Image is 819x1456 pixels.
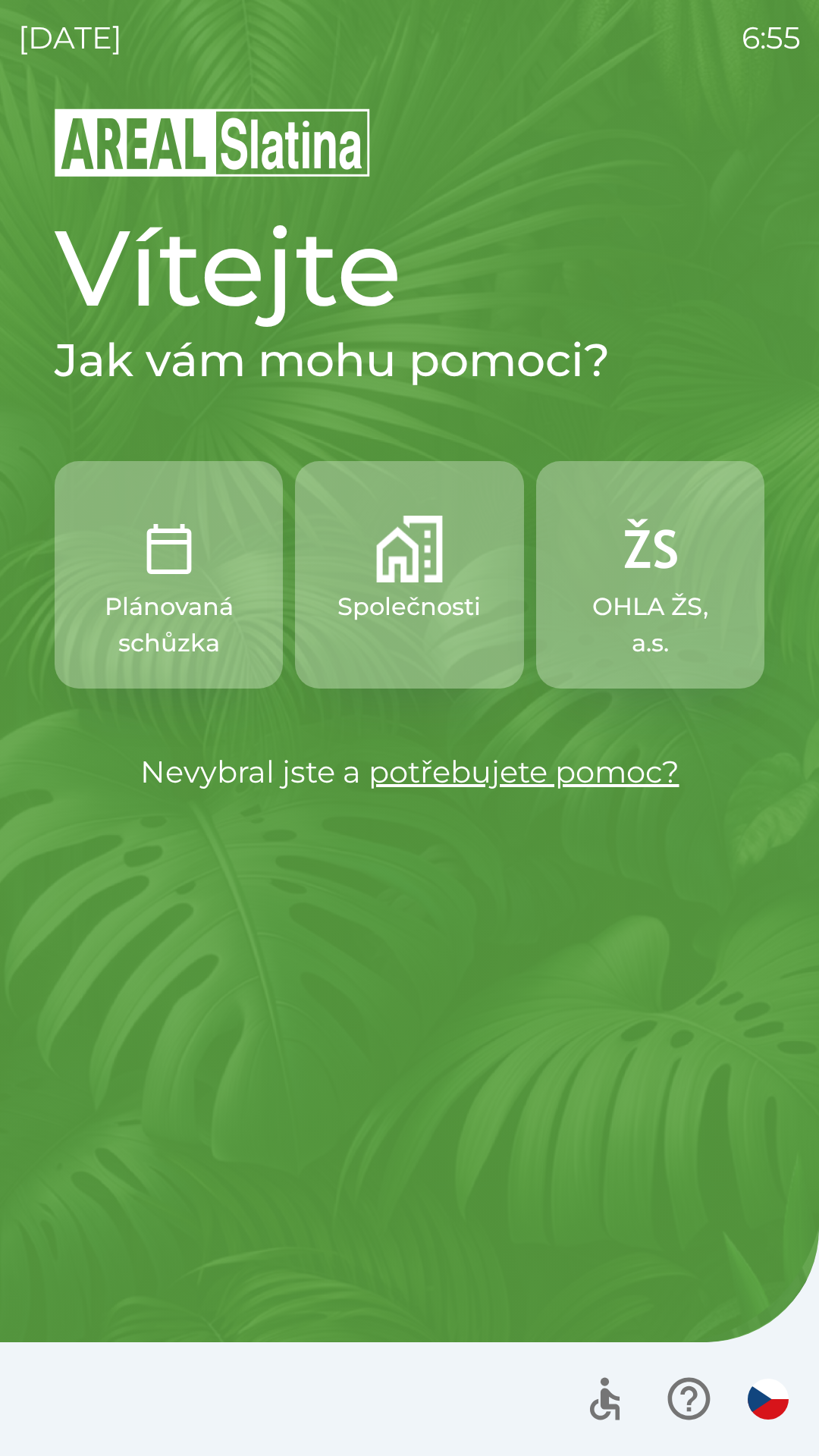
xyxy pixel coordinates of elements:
p: Nevybral jste a [55,749,764,795]
button: OHLA ŽS, a.s. [536,461,764,689]
a: potřebujete pomoc? [369,753,679,790]
img: 0ea463ad-1074-4378-bee6-aa7a2f5b9440.png [136,516,202,582]
p: [DATE] [18,15,122,61]
img: cs flag [748,1379,789,1420]
button: Společnosti [295,461,523,689]
p: Plánovaná schůzka [91,588,246,661]
button: Plánovaná schůzka [55,461,283,689]
p: Společnosti [337,588,481,625]
h1: Vítejte [55,203,764,332]
h2: Jak vám mohu pomoci? [55,332,764,388]
p: 6:55 [742,15,801,61]
p: OHLA ŽS, a.s. [573,588,728,661]
img: 9f72f9f4-8902-46ff-b4e6-bc4241ee3c12.png [617,516,683,582]
img: 58b4041c-2a13-40f9-aad2-b58ace873f8c.png [376,516,443,582]
img: Logo [55,106,764,179]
